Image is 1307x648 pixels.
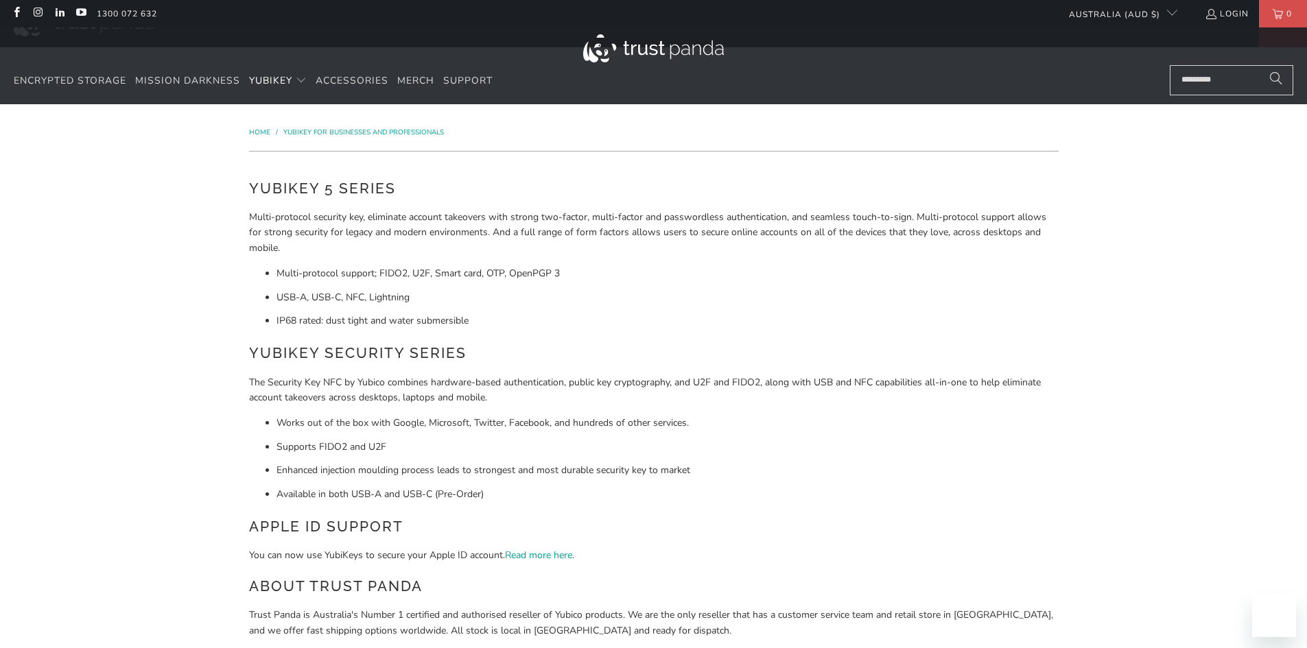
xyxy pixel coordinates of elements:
[397,74,434,87] span: Merch
[276,290,1059,305] li: USB-A, USB-C, NFC, Lightning
[276,128,278,137] span: /
[1205,6,1249,21] a: Login
[75,8,86,19] a: Trust Panda Australia on YouTube
[505,549,572,562] a: Read more here
[54,8,65,19] a: Trust Panda Australia on LinkedIn
[249,178,1059,200] h2: YubiKey 5 Series
[249,548,1059,563] p: You can now use YubiKeys to secure your Apple ID account. .
[276,313,1059,328] li: IP68 rated: dust tight and water submersible
[1259,65,1293,95] button: Search
[14,65,126,97] a: Encrypted Storage
[276,266,1059,281] li: Multi-protocol support; FIDO2, U2F, Smart card, OTP, OpenPGP 3
[14,65,493,97] nav: Translation missing: en.navigation.header.main_nav
[249,128,270,137] span: Home
[249,375,1059,406] p: The Security Key NFC by Yubico combines hardware-based authentication, public key cryptography, a...
[249,128,272,137] a: Home
[97,6,157,21] a: 1300 072 632
[276,487,1059,502] li: Available in both USB-A and USB-C (Pre-Order)
[10,8,22,19] a: Trust Panda Australia on Facebook
[249,65,307,97] summary: YubiKey
[316,74,388,87] span: Accessories
[135,74,240,87] span: Mission Darkness
[249,516,1059,538] h2: Apple ID Support
[135,65,240,97] a: Mission Darkness
[443,65,493,97] a: Support
[249,608,1059,638] p: Trust Panda is Australia's Number 1 certified and authorised reseller of Yubico products. We are ...
[249,575,1059,597] h2: About Trust Panda
[276,463,1059,478] li: Enhanced injection moulding process leads to strongest and most durable security key to market
[249,342,1059,364] h2: YubiKey Security Series
[283,128,444,137] a: YubiKey for Businesses and Professionals
[1252,593,1296,637] iframe: Button to launch messaging window
[316,65,388,97] a: Accessories
[583,34,724,62] img: Trust Panda Australia
[1170,65,1293,95] input: Search...
[397,65,434,97] a: Merch
[249,74,292,87] span: YubiKey
[249,210,1059,256] p: Multi-protocol security key, eliminate account takeovers with strong two-factor, multi-factor and...
[276,416,1059,431] li: Works out of the box with Google, Microsoft, Twitter, Facebook, and hundreds of other services.
[443,74,493,87] span: Support
[276,440,1059,455] li: Supports FIDO2 and U2F
[32,8,43,19] a: Trust Panda Australia on Instagram
[14,74,126,87] span: Encrypted Storage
